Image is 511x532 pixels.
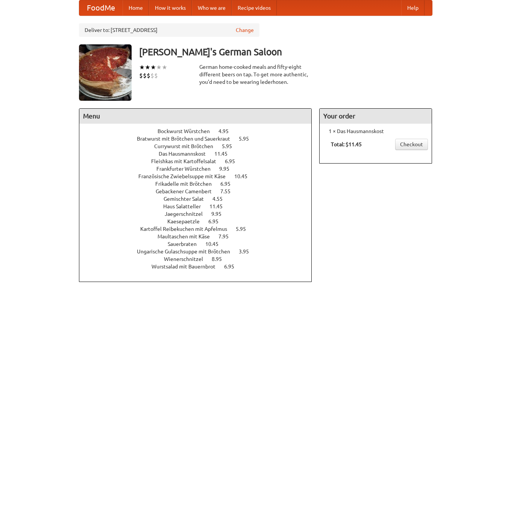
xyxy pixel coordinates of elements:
span: Haus Salatteller [163,203,208,209]
b: Total: $11.45 [331,141,362,147]
a: Frikadelle mit Brötchen 6.95 [155,181,244,187]
a: FoodMe [79,0,123,15]
a: Maultaschen mit Käse 7.95 [158,233,243,239]
span: 11.45 [209,203,230,209]
span: 6.95 [225,158,243,164]
li: $ [139,71,143,80]
span: 10.45 [234,173,255,179]
h4: Menu [79,109,312,124]
span: 9.95 [211,211,229,217]
h4: Your order [320,109,432,124]
a: Currywurst mit Brötchen 5.95 [154,143,246,149]
span: Gemischter Salat [164,196,211,202]
li: ★ [156,63,162,71]
a: Ungarische Gulaschsuppe mit Brötchen 3.95 [137,249,263,255]
a: Kartoffel Reibekuchen mit Apfelmus 5.95 [140,226,260,232]
span: Fleishkas mit Kartoffelsalat [151,158,224,164]
a: Jaegerschnitzel 9.95 [165,211,235,217]
a: Bockwurst Würstchen 4.95 [158,128,243,134]
a: Recipe videos [232,0,277,15]
span: Kaesepaetzle [167,218,207,224]
li: ★ [150,63,156,71]
li: 1 × Das Hausmannskost [323,127,428,135]
a: Wienerschnitzel 8.95 [164,256,236,262]
span: Currywurst mit Brötchen [154,143,221,149]
a: Help [401,0,425,15]
span: Das Hausmannskost [159,151,213,157]
span: Wienerschnitzel [164,256,211,262]
span: 10.45 [205,241,226,247]
span: Ungarische Gulaschsuppe mit Brötchen [137,249,238,255]
a: Who we are [192,0,232,15]
span: 7.95 [218,233,236,239]
span: Bratwurst mit Brötchen und Sauerkraut [137,136,238,142]
a: Bratwurst mit Brötchen und Sauerkraut 5.95 [137,136,263,142]
li: $ [154,71,158,80]
img: angular.jpg [79,44,132,101]
a: Französische Zwiebelsuppe mit Käse 10.45 [138,173,261,179]
a: Fleishkas mit Kartoffelsalat 6.95 [151,158,249,164]
span: 5.95 [236,226,253,232]
span: 11.45 [214,151,235,157]
span: 4.55 [212,196,230,202]
a: Sauerbraten 10.45 [168,241,232,247]
div: German home-cooked meals and fifty-eight different beers on tap. To get more authentic, you'd nee... [199,63,312,86]
span: Kartoffel Reibekuchen mit Apfelmus [140,226,235,232]
span: Gebackener Camenbert [156,188,219,194]
a: Gemischter Salat 4.55 [164,196,237,202]
span: 3.95 [239,249,256,255]
span: Jaegerschnitzel [165,211,210,217]
a: Checkout [395,139,428,150]
a: How it works [149,0,192,15]
span: 9.95 [219,166,237,172]
li: ★ [139,63,145,71]
li: $ [147,71,150,80]
a: Das Hausmannskost 11.45 [159,151,241,157]
span: 7.55 [220,188,238,194]
li: $ [150,71,154,80]
div: Deliver to: [STREET_ADDRESS] [79,23,259,37]
li: ★ [162,63,167,71]
span: 6.95 [220,181,238,187]
li: ★ [145,63,150,71]
a: Gebackener Camenbert 7.55 [156,188,244,194]
span: Bockwurst Würstchen [158,128,217,134]
span: Wurstsalad mit Bauernbrot [152,264,223,270]
a: Home [123,0,149,15]
li: $ [143,71,147,80]
a: Change [236,26,254,34]
span: 6.95 [224,264,242,270]
span: Maultaschen mit Käse [158,233,217,239]
span: Frankfurter Würstchen [156,166,218,172]
a: Frankfurter Würstchen 9.95 [156,166,243,172]
span: 5.95 [222,143,240,149]
span: 6.95 [208,218,226,224]
span: 8.95 [212,256,229,262]
a: Wurstsalad mit Bauernbrot 6.95 [152,264,248,270]
span: Sauerbraten [168,241,204,247]
span: 5.95 [239,136,256,142]
a: Kaesepaetzle 6.95 [167,218,232,224]
h3: [PERSON_NAME]'s German Saloon [139,44,432,59]
span: 4.95 [218,128,236,134]
span: Französische Zwiebelsuppe mit Käse [138,173,233,179]
span: Frikadelle mit Brötchen [155,181,219,187]
a: Haus Salatteller 11.45 [163,203,237,209]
